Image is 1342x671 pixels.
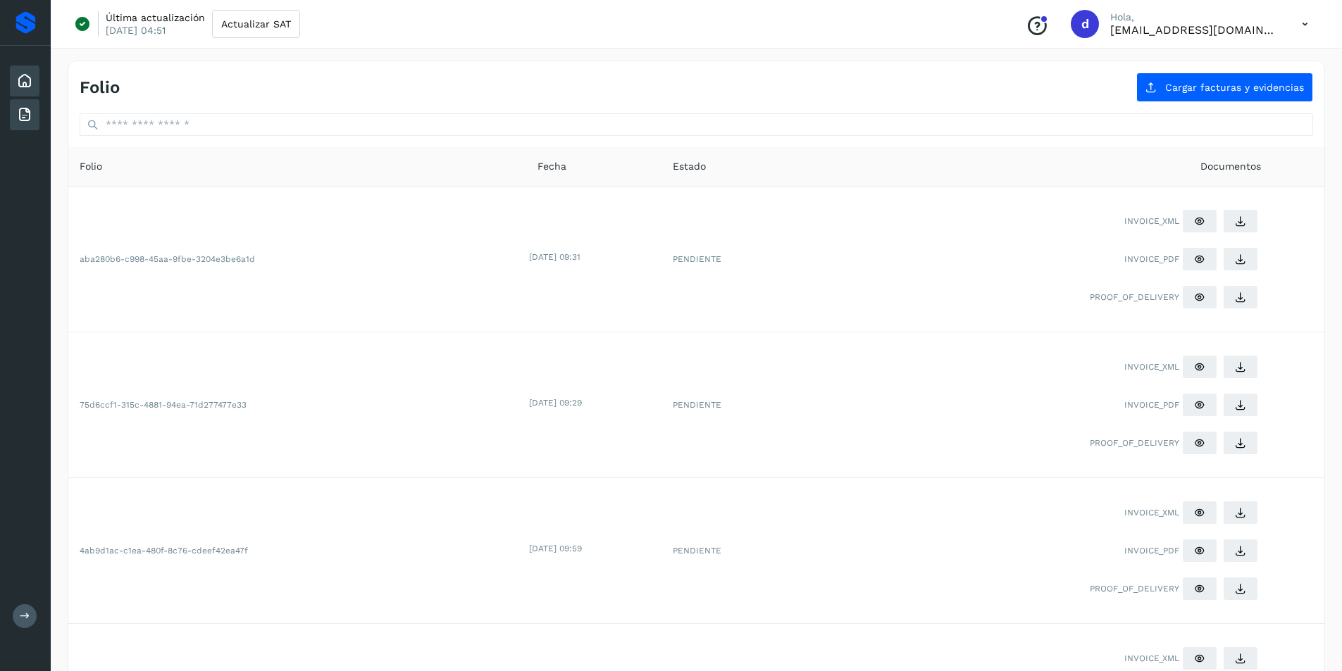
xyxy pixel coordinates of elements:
span: PROOF_OF_DELIVERY [1090,437,1179,449]
span: Estado [673,159,706,174]
span: INVOICE_PDF [1124,253,1179,265]
button: Cargar facturas y evidencias [1136,73,1313,102]
div: [DATE] 09:59 [529,542,658,555]
span: Cargar facturas y evidencias [1165,82,1304,92]
div: Inicio [10,65,39,96]
p: Última actualización [106,11,205,24]
span: PROOF_OF_DELIVERY [1090,582,1179,595]
span: INVOICE_XML [1124,215,1179,227]
td: PENDIENTE [661,478,826,624]
div: [DATE] 09:29 [529,396,658,409]
span: INVOICE_PDF [1124,544,1179,557]
td: 4ab9d1ac-c1ea-480f-8c76-cdeef42ea47f [68,478,526,624]
span: INVOICE_XML [1124,506,1179,519]
button: Actualizar SAT [212,10,300,38]
span: Documentos [1200,159,1261,174]
span: INVOICE_XML [1124,652,1179,665]
p: [DATE] 04:51 [106,24,166,37]
td: PENDIENTE [661,187,826,332]
div: Facturas [10,99,39,130]
span: Actualizar SAT [221,19,291,29]
span: INVOICE_XML [1124,360,1179,373]
h4: Folio [80,77,120,98]
td: aba280b6-c998-45aa-9fbe-3204e3be6a1d [68,187,526,332]
td: PENDIENTE [661,332,826,478]
span: Fecha [538,159,566,174]
p: Hola, [1110,11,1279,23]
span: PROOF_OF_DELIVERY [1090,291,1179,303]
div: [DATE] 09:31 [529,251,658,263]
span: INVOICE_PDF [1124,399,1179,411]
span: Folio [80,159,102,174]
td: 75d6ccf1-315c-4881-94ea-71d277477e33 [68,332,526,478]
p: direccion@flenasa.com [1110,23,1279,37]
